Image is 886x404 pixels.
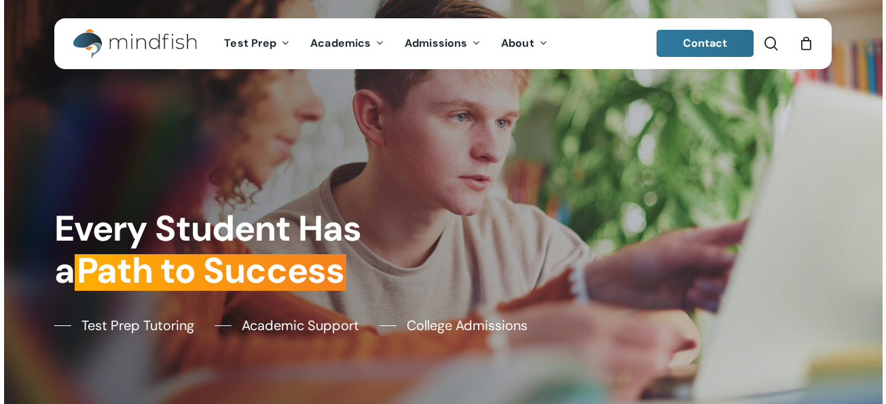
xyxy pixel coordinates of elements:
a: Academic Support [215,315,359,336]
span: College Admissions [407,315,528,336]
a: Admissions [394,38,491,49]
a: Test Prep Tutoring [54,315,194,336]
span: Admissions [405,36,467,50]
a: Test Prep [214,38,300,49]
a: Academics [300,38,394,49]
h1: Every Student Has a [54,207,435,292]
nav: Main Menu [214,18,557,69]
a: College Admissions [380,315,528,336]
a: Contact [657,30,754,57]
span: Academic Support [242,315,359,336]
span: Academics [310,36,371,50]
em: Path to Success [75,247,346,294]
span: Contact [683,36,728,50]
span: Test Prep Tutoring [81,315,194,336]
span: About [501,36,534,50]
a: About [491,38,558,49]
span: Test Prep [224,36,276,50]
header: Main Menu [54,18,832,69]
a: Cart [798,36,813,51]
